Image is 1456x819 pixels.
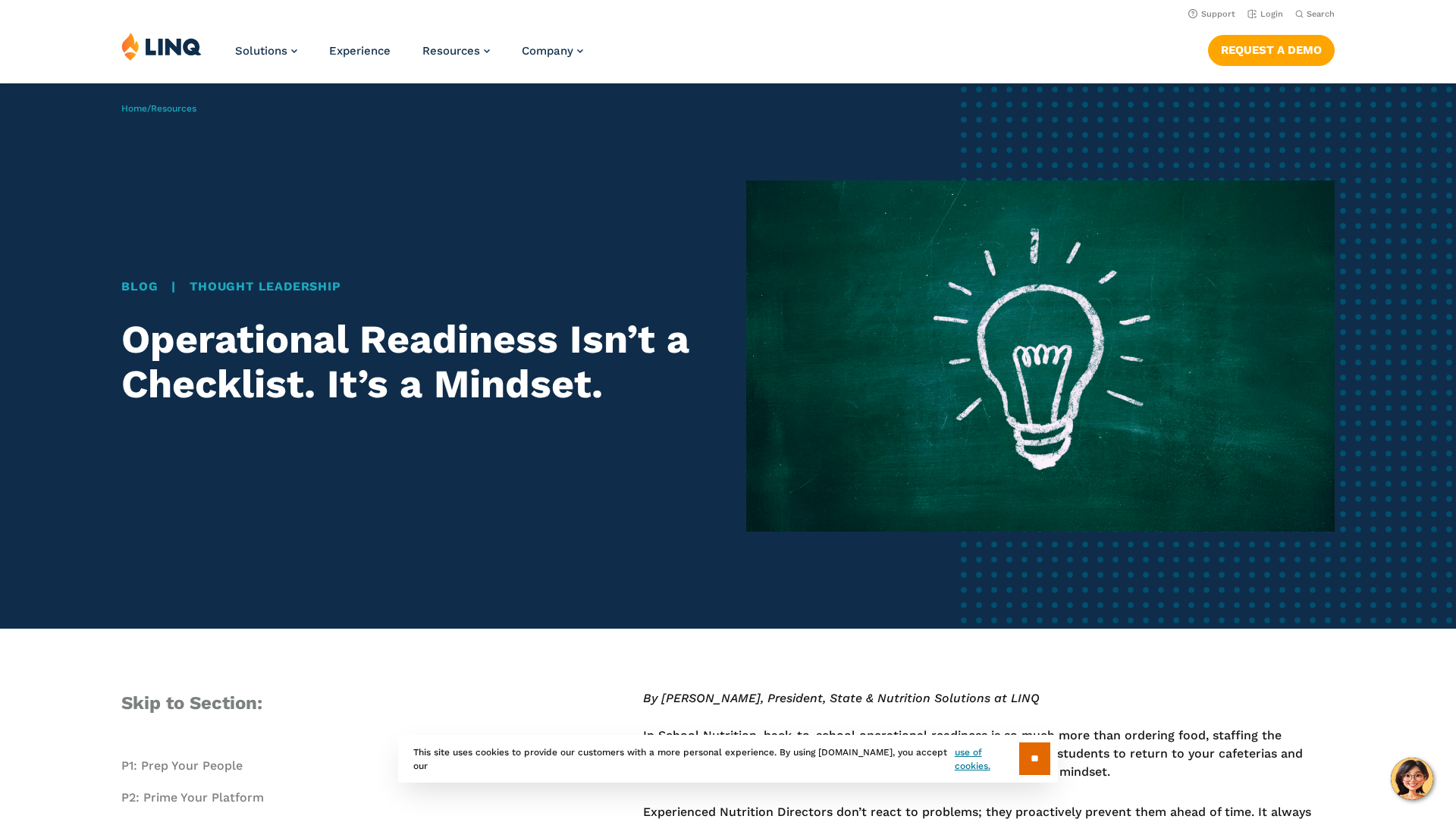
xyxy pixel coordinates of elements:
[522,44,583,58] a: Company
[121,103,196,114] span: /
[398,735,1058,783] div: This site uses cookies to provide our customers with a more personal experience. By using [DOMAIN...
[121,692,262,714] span: Skip to Section:
[151,103,196,114] a: Resources
[190,279,340,293] a: Thought Leadership
[1307,9,1335,19] span: Search
[1208,35,1335,65] a: Request a Demo
[643,689,1335,782] p: In School Nutrition, back-to-school operational readiness is so much more than ordering food, sta...
[235,44,297,58] a: Solutions
[121,317,710,408] h1: Operational Readiness Isn’t a Checklist. It’s a Mindset.
[422,44,490,58] a: Resources
[1208,32,1335,65] nav: Button Navigation
[235,44,287,58] span: Solutions
[746,180,1335,532] img: Idea Bulb for Operational Readiness
[1391,758,1433,800] button: Hello, have a question? Let’s chat.
[422,44,480,58] span: Resources
[121,758,243,773] a: P1: Prep Your People
[235,32,583,82] nav: Primary Navigation
[955,745,1019,773] a: use of cookies.
[1247,9,1283,19] a: Login
[121,278,710,296] div: |
[522,44,573,58] span: Company
[121,279,158,293] a: Blog
[1295,8,1335,20] button: Open Search Bar
[121,103,147,114] a: Home
[329,44,391,58] a: Experience
[1188,9,1235,19] a: Support
[121,32,202,61] img: LINQ | K‑12 Software
[643,691,1040,705] em: By [PERSON_NAME], President, State & Nutrition Solutions at LINQ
